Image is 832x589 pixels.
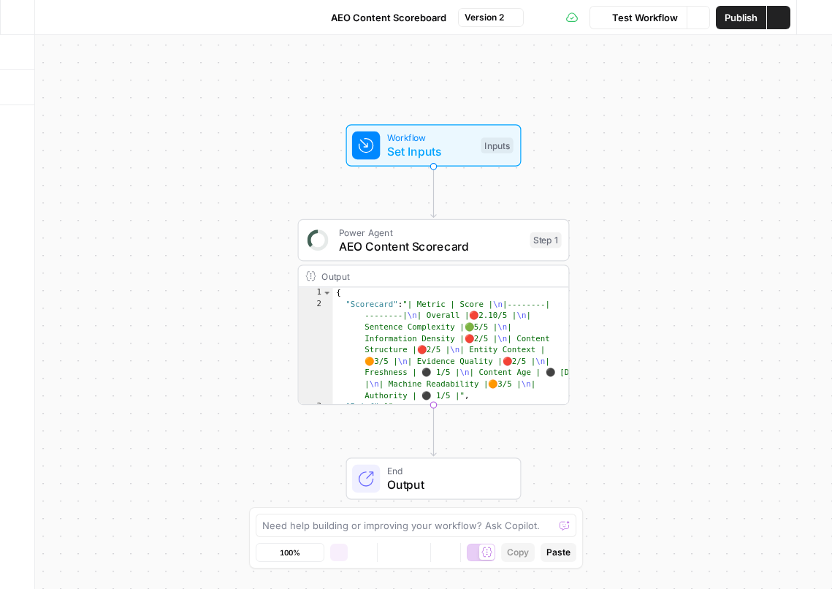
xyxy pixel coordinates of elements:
button: AEO Content Scoreboard [309,6,455,29]
div: Power AgentAEO Content ScorecardStep 1Output{ "Scorecard":"| Metric | Score |\n|--------| -------... [298,219,570,405]
span: Paste [546,546,570,559]
div: Step 1 [530,232,562,248]
button: Copy [501,543,535,562]
div: 2 [299,299,333,401]
div: EndOutput [298,457,570,500]
span: Toggle code folding, rows 1 through 4 [322,287,332,299]
g: Edge from start to step_1 [431,167,436,218]
div: 1 [299,287,333,299]
span: Publish [725,10,757,25]
button: Version 2 [458,8,524,27]
span: Power Agent [339,225,523,239]
button: Publish [716,6,766,29]
span: Copy [507,546,529,559]
button: Paste [541,543,576,562]
span: Set Inputs [387,142,474,160]
span: 100% [280,547,300,558]
button: Test Workflow [589,6,687,29]
span: End [387,464,506,478]
div: Inputs [481,137,513,153]
span: Test Workflow [612,10,678,25]
span: AEO Content Scorecard [339,237,523,255]
div: WorkflowSet InputsInputs [298,124,570,167]
div: 3 [299,401,333,413]
span: Output [387,476,506,493]
span: AEO Content Scoreboard [331,10,446,25]
g: Edge from step_1 to end [431,405,436,456]
span: Version 2 [465,11,504,24]
div: Output [321,269,522,283]
span: Workflow [387,131,474,145]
